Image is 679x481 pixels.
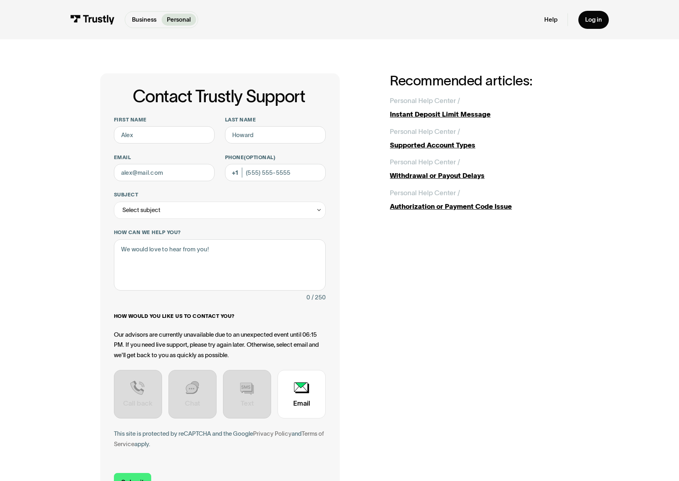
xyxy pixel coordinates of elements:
a: Privacy Policy [253,430,292,437]
div: Select subject [114,202,326,219]
label: How can we help you? [114,229,326,236]
label: First name [114,116,215,123]
div: Log in [585,16,602,23]
h2: Recommended articles: [390,73,579,89]
input: alex@mail.com [114,164,215,181]
div: 0 [306,292,310,303]
a: Personal [162,14,196,26]
label: Last name [225,116,326,123]
div: Supported Account Types [390,140,579,150]
a: Personal Help Center /Supported Account Types [390,126,579,150]
label: Subject [114,191,326,198]
div: Authorization or Payment Code Issue [390,201,579,212]
span: (Optional) [244,154,275,160]
label: Phone [225,154,326,161]
div: Personal Help Center / [390,157,460,167]
div: Instant Deposit Limit Message [390,109,579,119]
img: Trustly Logo [70,15,115,24]
a: Business [127,14,162,26]
div: Select subject [122,205,160,215]
a: Terms of Service [114,430,324,447]
a: Personal Help Center /Withdrawal or Payout Delays [390,157,579,181]
div: Personal Help Center / [390,95,460,106]
a: Personal Help Center /Instant Deposit Limit Message [390,95,579,119]
h1: Contact Trustly Support [112,87,326,106]
p: Personal [167,15,191,24]
a: Log in [578,11,609,29]
input: Howard [225,126,326,143]
label: Email [114,154,215,161]
div: Personal Help Center / [390,188,460,198]
div: / 250 [312,292,326,303]
div: Withdrawal or Payout Delays [390,170,579,181]
a: Help [544,16,557,23]
a: Personal Help Center /Authorization or Payment Code Issue [390,188,579,212]
p: Business [132,15,156,24]
div: Personal Help Center / [390,126,460,137]
div: This site is protected by reCAPTCHA and the Google and apply. [114,428,326,449]
label: How would you like us to contact you? [114,313,326,319]
input: Alex [114,126,215,143]
div: Our advisors are currently unavailable due to an unexpected event until 06:15 PM. If you need liv... [114,329,326,360]
input: (555) 555-5555 [225,164,326,181]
